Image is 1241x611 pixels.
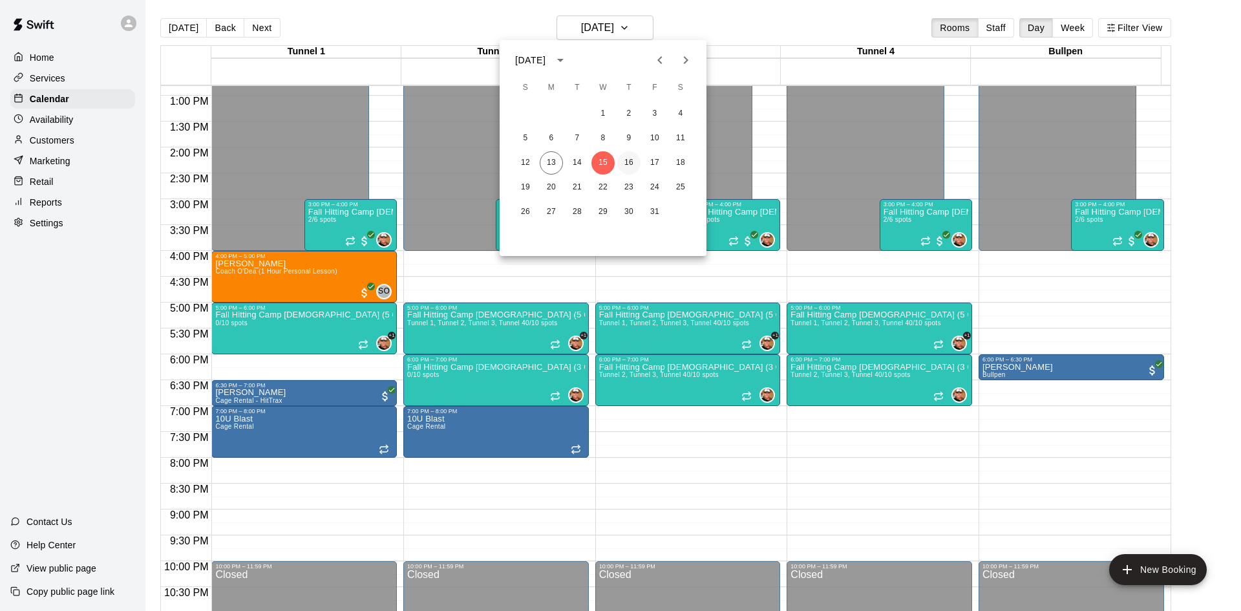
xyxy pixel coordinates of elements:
[647,47,673,73] button: Previous month
[591,102,615,125] button: 1
[643,102,666,125] button: 3
[643,176,666,199] button: 24
[643,127,666,150] button: 10
[643,75,666,101] span: Friday
[617,176,641,199] button: 23
[540,200,563,224] button: 27
[591,127,615,150] button: 8
[515,54,546,67] div: [DATE]
[591,200,615,224] button: 29
[591,151,615,175] button: 15
[566,176,589,199] button: 21
[617,127,641,150] button: 9
[540,176,563,199] button: 20
[514,127,537,150] button: 5
[617,151,641,175] button: 16
[591,75,615,101] span: Wednesday
[566,151,589,175] button: 14
[566,75,589,101] span: Tuesday
[669,151,692,175] button: 18
[514,176,537,199] button: 19
[566,127,589,150] button: 7
[643,151,666,175] button: 17
[669,75,692,101] span: Saturday
[617,102,641,125] button: 2
[540,127,563,150] button: 6
[514,75,537,101] span: Sunday
[591,176,615,199] button: 22
[514,151,537,175] button: 12
[617,200,641,224] button: 30
[540,75,563,101] span: Monday
[549,49,571,71] button: calendar view is open, switch to year view
[643,200,666,224] button: 31
[669,127,692,150] button: 11
[669,176,692,199] button: 25
[673,47,699,73] button: Next month
[566,200,589,224] button: 28
[669,102,692,125] button: 4
[540,151,563,175] button: 13
[514,200,537,224] button: 26
[617,75,641,101] span: Thursday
